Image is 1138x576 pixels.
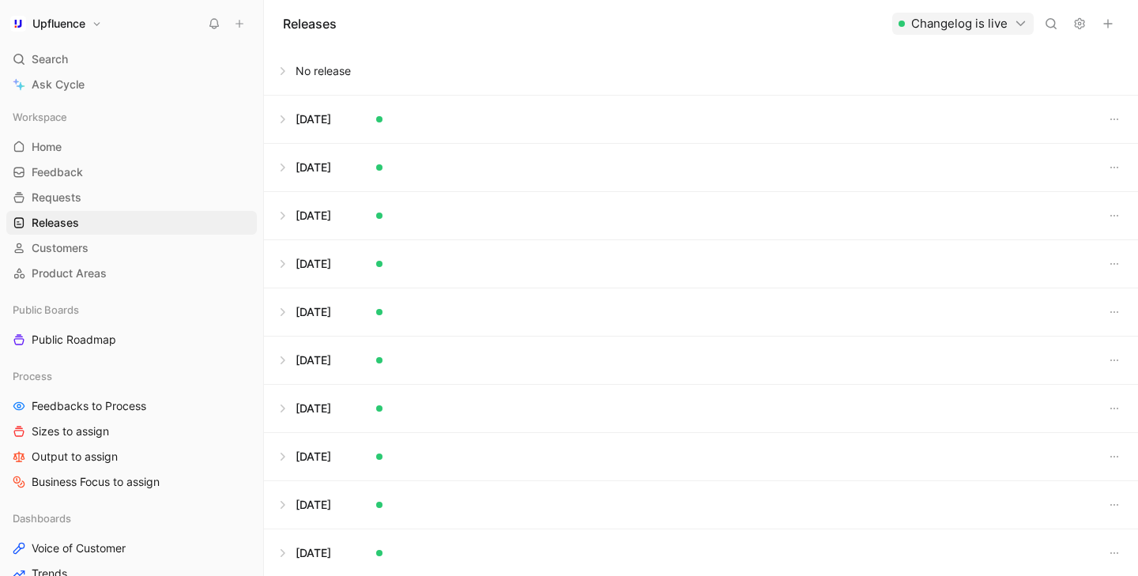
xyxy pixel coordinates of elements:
img: Upfluence [10,16,26,32]
span: Product Areas [32,265,107,281]
span: Sizes to assign [32,424,109,439]
div: Search [6,47,257,71]
span: Workspace [13,109,67,125]
a: Customers [6,236,257,260]
a: Requests [6,186,257,209]
button: Changelog is live [892,13,1034,35]
a: Business Focus to assign [6,470,257,494]
a: Product Areas [6,262,257,285]
h1: Upfluence [32,17,85,31]
span: Public Boards [13,302,79,318]
a: Home [6,135,257,159]
a: Sizes to assign [6,420,257,443]
span: Feedbacks to Process [32,398,146,414]
span: Home [32,139,62,155]
div: Public BoardsPublic Roadmap [6,298,257,352]
div: Workspace [6,105,257,129]
a: Ask Cycle [6,73,257,96]
div: Public Boards [6,298,257,322]
span: Output to assign [32,449,118,465]
span: Business Focus to assign [32,474,160,490]
span: Customers [32,240,89,256]
span: Voice of Customer [32,540,126,556]
span: Releases [32,215,79,231]
span: Ask Cycle [32,75,85,94]
div: Process [6,364,257,388]
a: Output to assign [6,445,257,469]
a: Releases [6,211,257,235]
a: Public Roadmap [6,328,257,352]
a: Voice of Customer [6,536,257,560]
span: Search [32,50,68,69]
h1: Releases [283,14,337,33]
span: Public Roadmap [32,332,116,348]
span: Feedback [32,164,83,180]
span: Process [13,368,52,384]
a: Feedback [6,160,257,184]
span: Dashboards [13,510,71,526]
div: ProcessFeedbacks to ProcessSizes to assignOutput to assignBusiness Focus to assign [6,364,257,494]
span: Requests [32,190,81,205]
div: Dashboards [6,506,257,530]
button: UpfluenceUpfluence [6,13,106,35]
a: Feedbacks to Process [6,394,257,418]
